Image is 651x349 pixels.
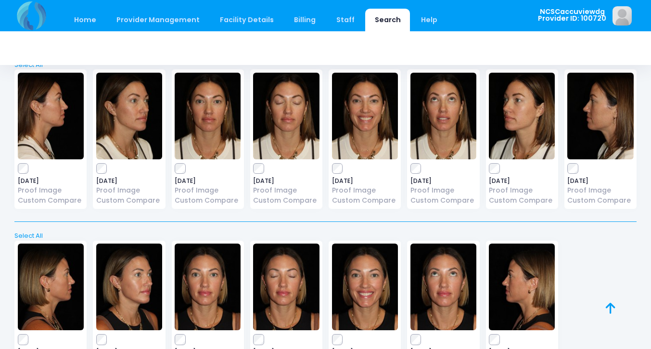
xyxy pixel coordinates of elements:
img: image [253,244,319,330]
a: Proof Image [332,185,398,195]
img: image [410,244,476,330]
span: [DATE] [410,178,476,184]
img: image [253,73,319,159]
a: Billing [285,9,325,31]
img: image [410,73,476,159]
img: image [175,244,241,330]
a: Proof Image [410,185,476,195]
a: Custom Compare [18,195,84,206]
img: image [332,73,398,159]
a: Custom Compare [175,195,241,206]
a: Proof Image [253,185,319,195]
span: [DATE] [18,178,84,184]
img: image [18,244,84,330]
img: image [332,244,398,330]
span: NCSCaccuviewdg Provider ID: 100720 [538,8,606,22]
a: Home [64,9,105,31]
img: image [567,73,633,159]
a: Help [412,9,447,31]
a: Custom Compare [410,195,476,206]
span: [DATE] [332,178,398,184]
a: Custom Compare [567,195,633,206]
span: [DATE] [489,178,555,184]
span: [DATE] [253,178,319,184]
a: Select All [12,231,640,241]
img: image [175,73,241,159]
img: image [489,73,555,159]
a: Proof Image [175,185,241,195]
a: Custom Compare [489,195,555,206]
span: [DATE] [567,178,633,184]
a: Proof Image [18,185,84,195]
a: Facility Details [211,9,283,31]
span: [DATE] [175,178,241,184]
img: image [96,244,162,330]
a: Custom Compare [332,195,398,206]
img: image [613,6,632,26]
a: Provider Management [107,9,209,31]
img: image [96,73,162,159]
a: Proof Image [567,185,633,195]
a: Proof Image [489,185,555,195]
img: image [18,73,84,159]
a: Custom Compare [253,195,319,206]
a: Staff [327,9,364,31]
span: [DATE] [96,178,162,184]
a: Custom Compare [96,195,162,206]
a: Search [365,9,410,31]
img: image [489,244,555,330]
a: Proof Image [96,185,162,195]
